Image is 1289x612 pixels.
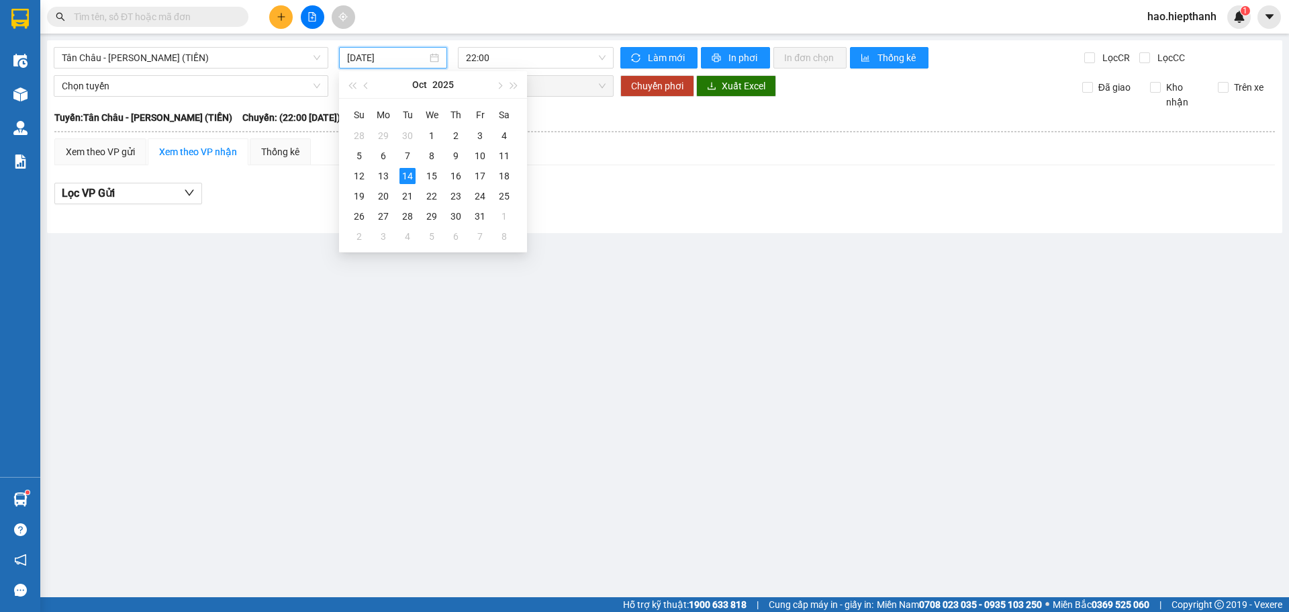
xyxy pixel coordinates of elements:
div: 9 [448,148,464,164]
td: 2025-11-07 [468,226,492,247]
button: printerIn phơi [701,47,770,69]
div: 10 [472,148,488,164]
td: 2025-11-03 [371,226,395,247]
div: 19 [351,188,367,204]
span: Miền Bắc [1053,597,1149,612]
div: 5 [351,148,367,164]
span: search [56,12,65,21]
td: 2025-10-26 [347,206,371,226]
th: Fr [468,104,492,126]
div: 7 [399,148,416,164]
th: We [420,104,444,126]
span: Lọc VP Gửi [62,185,115,202]
span: down [184,187,195,198]
td: 2025-10-23 [444,186,468,206]
button: Chuyển phơi [620,75,694,97]
div: 2 [351,228,367,245]
span: question-circle [14,523,27,536]
td: 2025-10-25 [492,186,516,206]
button: caret-down [1257,5,1281,29]
span: Chọn tuyến [62,76,320,96]
td: 2025-10-27 [371,206,395,226]
td: 2025-09-28 [347,126,371,146]
img: icon-new-feature [1233,11,1245,23]
td: 2025-11-04 [395,226,420,247]
img: warehouse-icon [13,54,28,68]
td: 2025-10-28 [395,206,420,226]
div: 28 [399,208,416,224]
input: Tìm tên, số ĐT hoặc mã đơn [74,9,232,24]
td: 2025-10-17 [468,166,492,186]
td: 2025-10-08 [420,146,444,166]
strong: 0369 525 060 [1092,599,1149,610]
td: 2025-10-09 [444,146,468,166]
button: downloadXuất Excel [696,75,776,97]
span: Trên xe [1229,80,1269,95]
td: 2025-10-11 [492,146,516,166]
button: Lọc VP Gửi [54,183,202,204]
input: 14/10/2025 [347,50,427,65]
div: 1 [424,128,440,144]
td: 2025-11-08 [492,226,516,247]
td: 2025-10-12 [347,166,371,186]
button: file-add [301,5,324,29]
strong: 0708 023 035 - 0935 103 250 [919,599,1042,610]
td: 2025-10-13 [371,166,395,186]
td: 2025-10-21 [395,186,420,206]
span: Lọc CC [1152,50,1187,65]
div: 2 [448,128,464,144]
td: 2025-09-30 [395,126,420,146]
div: 22 [424,188,440,204]
span: Hỗ trợ kỹ thuật: [623,597,747,612]
div: 6 [375,148,391,164]
div: 7 [472,228,488,245]
div: 3 [472,128,488,144]
b: Tuyến: Tân Châu - [PERSON_NAME] (TIỀN) [54,112,232,123]
td: 2025-10-03 [468,126,492,146]
div: Thống kê [261,144,299,159]
div: 17 [472,168,488,184]
span: Lọc CR [1097,50,1132,65]
div: 25 [496,188,512,204]
span: message [14,584,27,597]
td: 2025-10-02 [444,126,468,146]
img: warehouse-icon [13,121,28,135]
span: plus [277,12,286,21]
td: 2025-10-31 [468,206,492,226]
button: Oct [412,71,427,98]
sup: 1 [26,490,30,494]
td: 2025-10-20 [371,186,395,206]
div: Xem theo VP gửi [66,144,135,159]
div: 16 [448,168,464,184]
button: bar-chartThống kê [850,47,928,69]
span: aim [338,12,348,21]
sup: 1 [1241,6,1250,15]
td: 2025-11-06 [444,226,468,247]
div: 30 [448,208,464,224]
button: In đơn chọn [773,47,847,69]
div: 4 [496,128,512,144]
div: 14 [399,168,416,184]
span: sync [631,53,642,64]
span: Chọn chuyến [466,76,606,96]
span: hao.hiepthanh [1137,8,1227,25]
td: 2025-11-05 [420,226,444,247]
div: 6 [448,228,464,245]
div: 28 [351,128,367,144]
span: In phơi [728,50,759,65]
div: 1 [496,208,512,224]
span: file-add [307,12,317,21]
div: Xem theo VP nhận [159,144,237,159]
button: plus [269,5,293,29]
td: 2025-10-16 [444,166,468,186]
td: 2025-10-24 [468,186,492,206]
td: 2025-10-07 [395,146,420,166]
span: notification [14,554,27,566]
img: warehouse-icon [13,87,28,101]
img: warehouse-icon [13,492,28,507]
strong: 1900 633 818 [689,599,747,610]
td: 2025-10-04 [492,126,516,146]
th: Su [347,104,371,126]
span: Chuyến: (22:00 [DATE]) [242,110,340,125]
img: solution-icon [13,155,28,169]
